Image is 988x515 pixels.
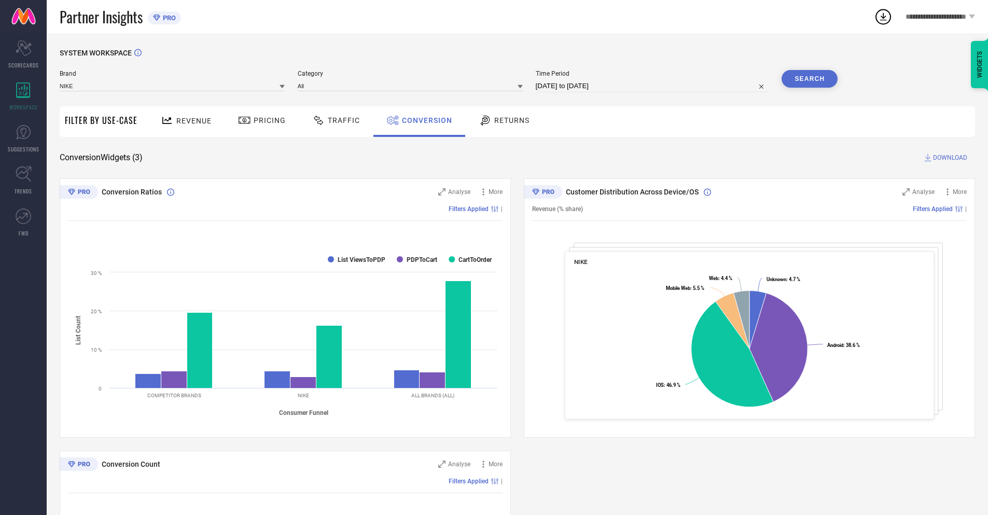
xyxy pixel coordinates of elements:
[91,309,102,314] text: 20 %
[501,205,503,213] span: |
[8,145,39,153] span: SUGGESTIONS
[448,461,470,468] span: Analyse
[566,188,699,196] span: Customer Distribution Across Device/OS
[912,188,935,196] span: Analyse
[902,188,910,196] svg: Zoom
[489,188,503,196] span: More
[60,6,143,27] span: Partner Insights
[767,276,786,282] tspan: Unknown
[176,117,212,125] span: Revenue
[827,342,860,348] text: : 38.6 %
[448,188,470,196] span: Analyse
[489,461,503,468] span: More
[60,152,143,163] span: Conversion Widgets ( 3 )
[328,116,360,124] span: Traffic
[407,256,437,263] text: PDPToCart
[60,457,98,473] div: Premium
[532,205,583,213] span: Revenue (% share)
[75,315,82,344] tspan: List Count
[827,342,843,348] tspan: Android
[438,188,446,196] svg: Zoom
[874,7,893,26] div: Open download list
[767,276,800,282] text: : 4.7 %
[933,152,967,163] span: DOWNLOAD
[666,285,690,291] tspan: Mobile Web
[953,188,967,196] span: More
[449,205,489,213] span: Filters Applied
[536,70,769,77] span: Time Period
[913,205,953,213] span: Filters Applied
[494,116,530,124] span: Returns
[8,61,39,69] span: SCORECARDS
[147,393,201,398] text: COMPETITOR BRANDS
[60,49,132,57] span: SYSTEM WORKSPACE
[501,478,503,485] span: |
[298,70,523,77] span: Category
[15,187,32,195] span: TRENDS
[411,393,454,398] text: ALL BRANDS (ALL)
[102,188,162,196] span: Conversion Ratios
[709,275,718,281] tspan: Web
[782,70,838,88] button: Search
[298,393,309,398] text: NIKE
[279,409,328,416] tspan: Consumer Funnel
[438,461,446,468] svg: Zoom
[458,256,492,263] text: CartToOrder
[656,382,664,388] tspan: IOS
[65,114,137,127] span: Filter By Use-Case
[9,103,38,111] span: WORKSPACE
[402,116,452,124] span: Conversion
[536,80,769,92] input: Select time period
[709,275,732,281] text: : 4.4 %
[656,382,680,388] text: : 46.9 %
[60,70,285,77] span: Brand
[60,185,98,201] div: Premium
[91,347,102,353] text: 10 %
[102,460,160,468] span: Conversion Count
[524,185,562,201] div: Premium
[19,229,29,237] span: FWD
[99,386,102,392] text: 0
[338,256,385,263] text: List ViewsToPDP
[965,205,967,213] span: |
[254,116,286,124] span: Pricing
[449,478,489,485] span: Filters Applied
[574,258,588,266] span: NIKE
[666,285,704,291] text: : 5.5 %
[91,270,102,276] text: 30 %
[160,14,176,22] span: PRO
